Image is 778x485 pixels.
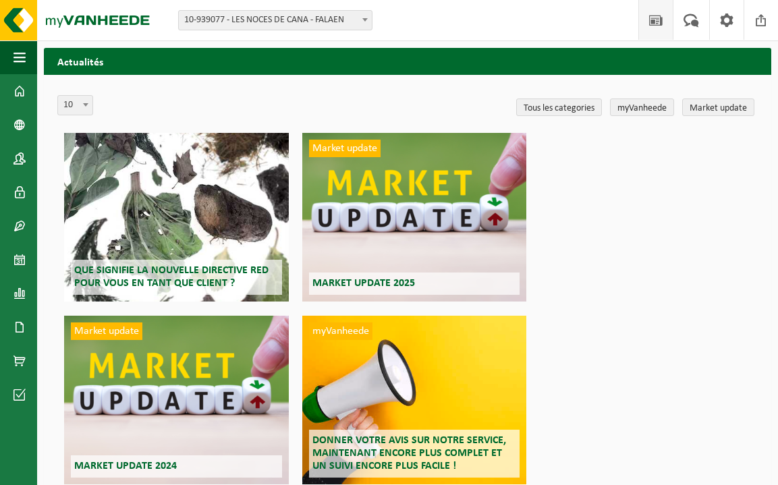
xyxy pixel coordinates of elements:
[302,133,526,302] a: Market update Market update 2025
[309,322,372,340] span: myVanheede
[44,48,771,74] h2: Actualités
[58,96,92,115] span: 10
[610,98,674,116] a: myVanheede
[74,461,177,472] span: Market update 2024
[312,435,506,472] span: Donner votre avis sur notre service, maintenant encore plus complet et un suivi encore plus facile !
[64,133,288,302] a: Que signifie la nouvelle directive RED pour vous en tant que client ?
[71,322,142,340] span: Market update
[312,278,415,289] span: Market update 2025
[302,316,526,484] a: myVanheede Donner votre avis sur notre service, maintenant encore plus complet et un suivi encore...
[179,11,372,30] span: 10-939077 - LES NOCES DE CANA - FALAEN
[309,140,381,157] span: Market update
[516,98,602,116] a: Tous les categories
[74,265,269,289] span: Que signifie la nouvelle directive RED pour vous en tant que client ?
[57,95,93,115] span: 10
[64,316,288,484] a: Market update Market update 2024
[682,98,754,116] a: Market update
[178,10,372,30] span: 10-939077 - LES NOCES DE CANA - FALAEN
